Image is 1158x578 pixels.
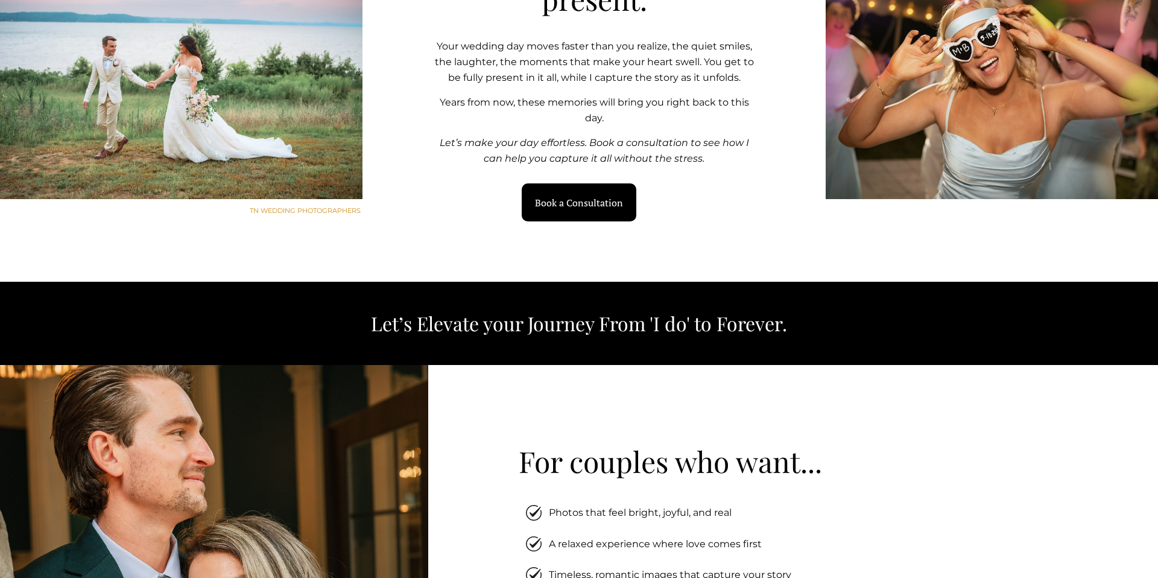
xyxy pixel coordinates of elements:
a: Book a Consultation [522,183,637,221]
p: Years from now, these memories will bring you right back to this day. [430,95,758,125]
span: TN WEDDING PHOTOGRAPHERS [250,206,361,215]
h2: For couples who want... [519,443,941,480]
h3: Let’s Elevate your Journey From 'I do' to Forever. [217,310,941,336]
p: Photos that feel bright, joyful, and real [549,505,790,521]
em: Let’s make your day effortless. Book a consultation to see how I can help you capture it all with... [440,137,751,164]
p: Your wedding day moves faster than you realize, the quiet smiles, the laughter, the moments that ... [430,39,758,85]
p: A relaxed experience where love comes first [549,536,790,552]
